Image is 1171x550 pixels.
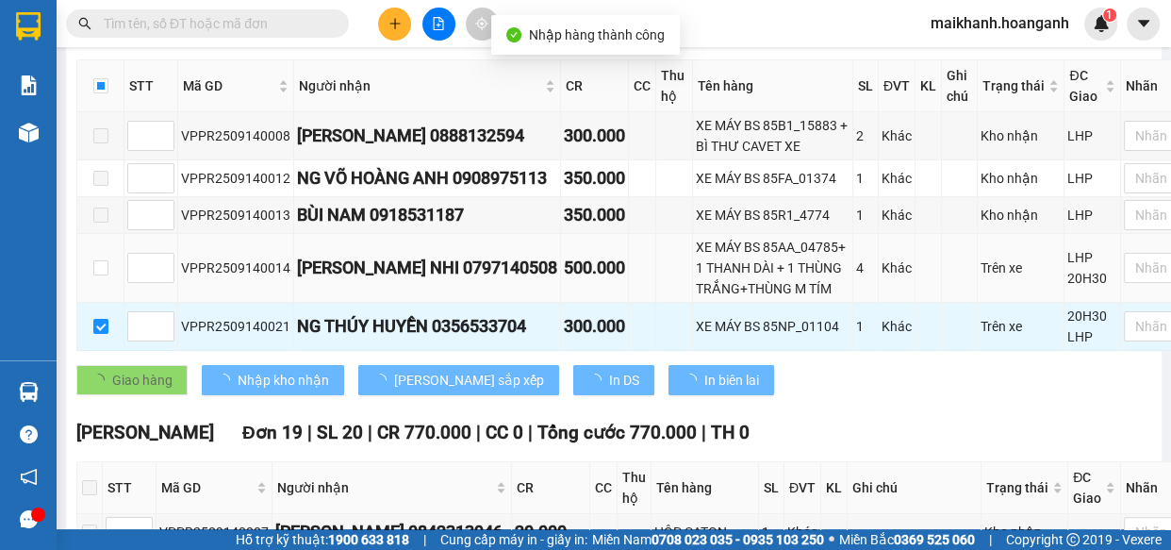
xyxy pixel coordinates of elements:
[856,205,875,225] div: 1
[358,365,559,395] button: [PERSON_NAME] sắp xếp
[590,462,618,514] th: CC
[317,422,363,443] span: SL 20
[76,422,214,443] span: [PERSON_NAME]
[78,17,91,30] span: search
[299,75,541,96] span: Người nhận
[882,205,912,225] div: Khác
[1067,125,1117,146] div: LHP
[711,422,750,443] span: TH 0
[373,374,394,387] span: loading
[1103,8,1116,22] sup: 1
[515,519,586,545] div: 20.000
[178,197,294,234] td: VPPR2509140013
[981,125,1061,146] div: Kho nhận
[238,370,329,391] span: Nhập kho nhận
[16,12,41,41] img: logo-vxr
[103,462,157,514] th: STT
[432,17,445,30] span: file-add
[848,462,981,514] th: Ghi chú
[573,365,654,395] button: In DS
[328,532,409,547] strong: 1900 633 818
[942,60,978,112] th: Ghi chú
[915,60,942,112] th: KL
[297,123,557,149] div: [PERSON_NAME] 0888132594
[564,123,625,149] div: 300.000
[217,374,238,387] span: loading
[377,422,471,443] span: CR 770.000
[561,60,629,112] th: CR
[161,477,253,498] span: Mã GD
[512,462,590,514] th: CR
[529,27,665,42] span: Nhập hàng thành công
[440,529,587,550] span: Cung cấp máy in - giấy in:
[759,462,784,514] th: SL
[882,258,912,278] div: Khác
[882,125,912,146] div: Khác
[894,532,975,547] strong: 0369 525 060
[506,27,521,42] span: check-circle
[422,8,455,41] button: file-add
[297,255,557,281] div: [PERSON_NAME] NHI 0797140508
[423,529,426,550] span: |
[879,60,915,112] th: ĐVT
[856,125,875,146] div: 2
[394,370,544,391] span: [PERSON_NAME] sắp xếp
[588,374,609,387] span: loading
[654,522,755,542] div: HỘP CATON
[297,165,557,192] div: NG VÕ HOÀNG ANH 0908975113
[159,522,269,542] div: VPPR2509140007
[112,370,173,391] span: Giao hàng
[178,234,294,303] td: VPPR2509140014
[986,477,1048,498] span: Trạng thái
[19,123,39,142] img: warehouse-icon
[297,313,557,340] div: NG THÚY HUYỀN 0356533704
[981,316,1061,337] div: Trên xe
[592,529,824,550] span: Miền Nam
[981,168,1061,189] div: Kho nhận
[178,303,294,351] td: VPPR2509140021
[242,422,303,443] span: Đơn 19
[181,205,290,225] div: VPPR2509140013
[537,422,697,443] span: Tổng cước 770.000
[181,125,290,146] div: VPPR2509140008
[19,382,39,402] img: warehouse-icon
[124,60,178,112] th: STT
[378,8,411,41] button: plus
[528,422,533,443] span: |
[20,425,38,443] span: question-circle
[821,462,848,514] th: KL
[882,316,912,337] div: Khác
[1073,467,1101,508] span: ĐC Giao
[1066,533,1080,546] span: copyright
[684,374,704,387] span: loading
[696,316,849,337] div: XE MÁY BS 85NP_01104
[693,60,853,112] th: Tên hàng
[202,365,344,395] button: Nhập kho nhận
[277,477,492,498] span: Người nhận
[882,168,912,189] div: Khác
[368,422,372,443] span: |
[609,370,639,391] span: In DS
[1067,205,1117,225] div: LHP
[307,422,312,443] span: |
[466,8,499,41] button: aim
[704,370,759,391] span: In biên lai
[564,165,625,192] div: 350.000
[486,422,523,443] span: CC 0
[981,205,1061,225] div: Kho nhận
[784,462,821,514] th: ĐVT
[701,422,706,443] span: |
[1127,8,1160,41] button: caret-down
[1135,15,1152,32] span: caret-down
[1067,306,1117,347] div: 20H30 LHP
[183,75,274,96] span: Mã GD
[20,468,38,486] span: notification
[1067,247,1117,289] div: LHP 20H30
[651,532,824,547] strong: 0708 023 035 - 0935 103 250
[696,205,849,225] div: XE MÁY BS 85R1_4774
[1106,8,1113,22] span: 1
[656,60,693,112] th: Thu hộ
[982,75,1045,96] span: Trạng thái
[91,374,112,387] span: loading
[76,365,188,395] button: Giao hàng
